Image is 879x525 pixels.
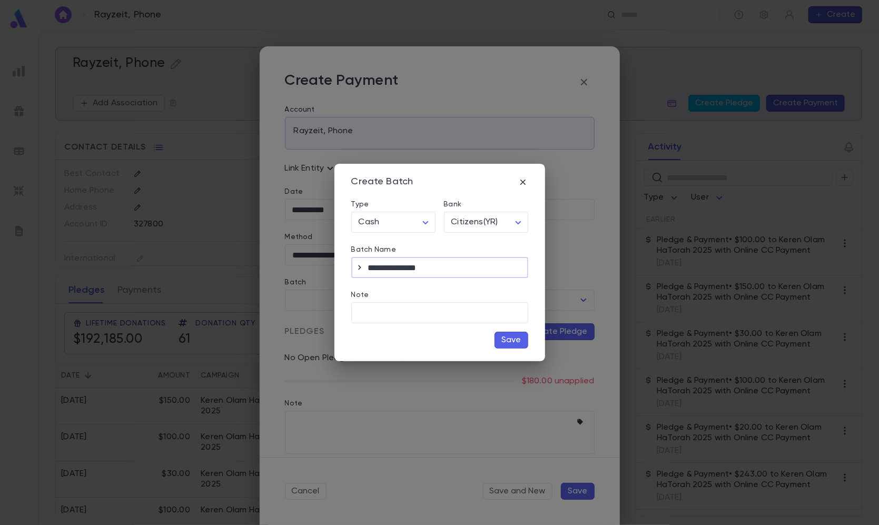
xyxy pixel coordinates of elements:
[451,218,498,226] span: Citizens(YR)
[351,245,396,254] label: Batch Name
[351,212,436,233] div: Cash
[351,176,413,188] div: Create Batch
[351,291,369,299] label: Note
[351,200,369,209] label: Type
[359,218,380,226] span: Cash
[444,200,462,209] label: Bank
[495,332,528,349] button: Save
[444,212,528,233] div: Citizens(YR)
